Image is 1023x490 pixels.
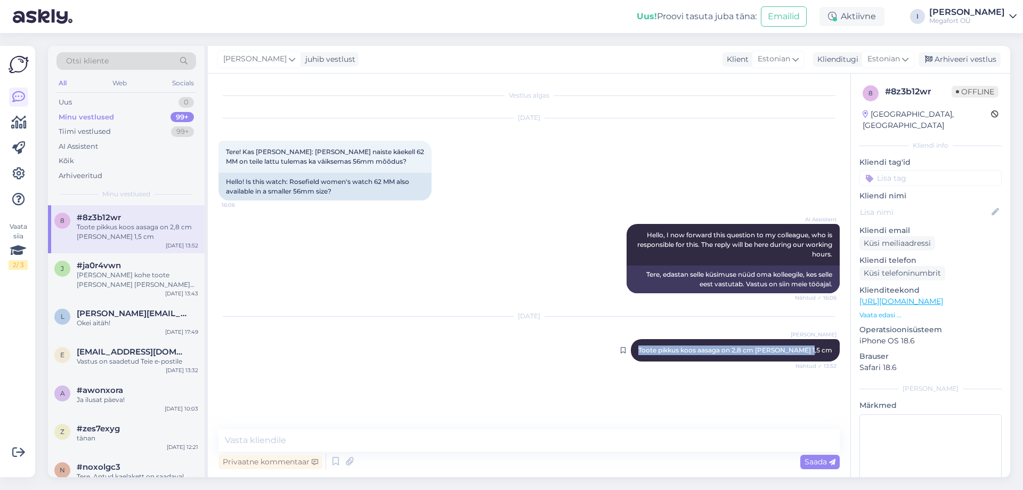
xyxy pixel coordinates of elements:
[859,324,1002,335] p: Operatsioonisüsteem
[791,331,837,339] span: [PERSON_NAME]
[60,351,64,359] span: e
[919,52,1001,67] div: Arhiveeri vestlus
[859,170,1002,186] input: Lisa tag
[867,53,900,65] span: Estonian
[795,362,837,370] span: Nähtud ✓ 13:52
[56,76,69,90] div: All
[77,213,121,222] span: #8z3b12wr
[929,17,1005,25] div: Megafort OÜ
[170,112,194,123] div: 99+
[758,53,790,65] span: Estonian
[218,173,432,200] div: Hello! Is this watch: Rosefield women's watch 62 MM also available in a smaller 56mm size?
[797,215,837,223] span: AI Assistent
[77,261,121,270] span: #ja0r4vwn
[77,433,198,443] div: tänan
[77,270,198,290] div: [PERSON_NAME] kohe toote [PERSON_NAME] [PERSON_NAME] Teile teada
[226,148,426,165] span: Tere! Kas [PERSON_NAME]: [PERSON_NAME] naiste käekell 62 MM on teile lattu tulemas ka väiksemas 5...
[859,335,1002,347] p: iPhone OS 18.6
[9,260,28,270] div: 2 / 3
[9,54,29,75] img: Askly Logo
[77,357,198,366] div: Vastus on saadetud Teie e-postile
[66,55,109,67] span: Otsi kliente
[860,206,989,218] input: Lisa nimi
[859,225,1002,236] p: Kliendi email
[885,85,952,98] div: # 8z3b12wr
[178,97,194,108] div: 0
[859,236,935,251] div: Küsi meiliaadressi
[859,296,943,306] a: [URL][DOMAIN_NAME]
[859,310,1002,320] p: Vaata edasi ...
[60,389,65,397] span: a
[859,362,1002,373] p: Safari 18.6
[805,457,835,467] span: Saada
[102,189,150,199] span: Minu vestlused
[859,266,945,280] div: Küsi telefoninumbrit
[722,54,749,65] div: Klient
[863,109,991,131] div: [GEOGRAPHIC_DATA], [GEOGRAPHIC_DATA]
[77,318,198,328] div: Okei aitäh!
[77,385,123,395] span: #awonxora
[61,264,64,272] span: j
[165,290,198,298] div: [DATE] 13:43
[819,7,884,26] div: Aktiivne
[165,405,198,413] div: [DATE] 10:03
[218,311,840,321] div: [DATE]
[637,11,657,21] b: Uus!
[638,346,832,354] span: Toote pikkus koos aasaga on 2,8 cm [PERSON_NAME] 1,5 cm
[77,222,198,242] div: Toote pikkus koos aasaga on 2,8 cm [PERSON_NAME] 1,5 cm
[59,171,102,181] div: Arhiveeritud
[222,201,262,209] span: 16:06
[761,6,807,27] button: Emailid
[60,216,64,224] span: 8
[859,400,1002,411] p: Märkmed
[223,53,287,65] span: [PERSON_NAME]
[868,89,873,97] span: 8
[637,10,757,23] div: Proovi tasuta juba täna:
[859,141,1002,150] div: Kliendi info
[166,242,198,250] div: [DATE] 13:52
[60,466,65,474] span: n
[61,312,64,320] span: l
[859,255,1002,266] p: Kliendi telefon
[77,395,198,405] div: Ja ilusat päeva!
[859,190,1002,202] p: Kliendi nimi
[929,8,1017,25] a: [PERSON_NAME]Megafort OÜ
[813,54,858,65] div: Klienditugi
[301,54,355,65] div: juhib vestlust
[59,97,72,108] div: Uus
[59,126,111,137] div: Tiimi vestlused
[859,351,1002,362] p: Brauser
[859,384,1002,393] div: [PERSON_NAME]
[60,428,64,436] span: z
[77,462,120,472] span: #noxolgc3
[9,222,28,270] div: Vaata siia
[165,328,198,336] div: [DATE] 17:49
[218,455,322,469] div: Privaatne kommentaar
[859,285,1002,296] p: Klienditeekond
[171,126,194,137] div: 99+
[59,141,98,152] div: AI Assistent
[170,76,196,90] div: Socials
[637,231,834,258] span: Hello, I now forward this question to my colleague, who is responsible for this. The reply will b...
[59,112,114,123] div: Minu vestlused
[795,294,837,302] span: Nähtud ✓ 16:06
[166,366,198,374] div: [DATE] 13:32
[952,86,998,98] span: Offline
[77,309,188,318] span: lilian.spriit@gmail.com
[110,76,129,90] div: Web
[929,8,1005,17] div: [PERSON_NAME]
[859,157,1002,168] p: Kliendi tag'id
[77,347,188,357] span: egne.magus@gmail.com
[167,443,198,451] div: [DATE] 12:21
[218,91,840,100] div: Vestlus algas
[77,424,120,433] span: #zes7exyg
[218,113,840,123] div: [DATE]
[59,156,74,166] div: Kõik
[910,9,925,24] div: I
[627,266,840,293] div: Tere, edastan selle küsimuse nüüd oma kolleegile, kes selle eest vastutab. Vastus on siin meie tö...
